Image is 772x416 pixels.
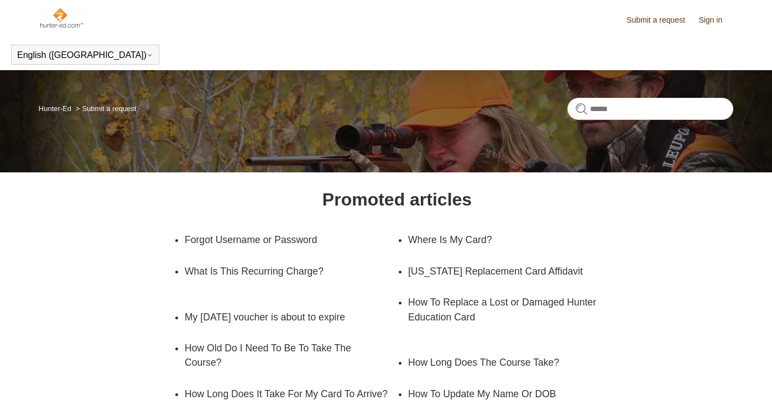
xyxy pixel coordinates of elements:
a: How Long Does It Take For My Card To Arrive? [185,378,397,409]
a: How Long Does The Course Take? [408,347,604,378]
a: Sign in [698,14,733,26]
img: Hunter-Ed Help Center home page [39,7,84,29]
a: Hunter-Ed [39,104,71,113]
a: Forgot Username or Password [185,224,380,255]
a: What Is This Recurring Charge? [185,256,397,287]
a: Submit a request [627,14,696,26]
a: How To Replace a Lost or Damaged Hunter Education Card [408,287,620,333]
a: My [DATE] voucher is about to expire [185,302,380,333]
a: Where Is My Card? [408,224,604,255]
a: [US_STATE] Replacement Card Affidavit [408,256,604,287]
input: Search [567,98,733,120]
button: English ([GEOGRAPHIC_DATA]) [17,50,153,60]
a: How Old Do I Need To Be To Take The Course? [185,333,380,378]
li: Submit a request [74,104,137,113]
a: How To Update My Name Or DOB [408,378,604,409]
h1: Promoted articles [322,186,472,213]
li: Hunter-Ed [39,104,74,113]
